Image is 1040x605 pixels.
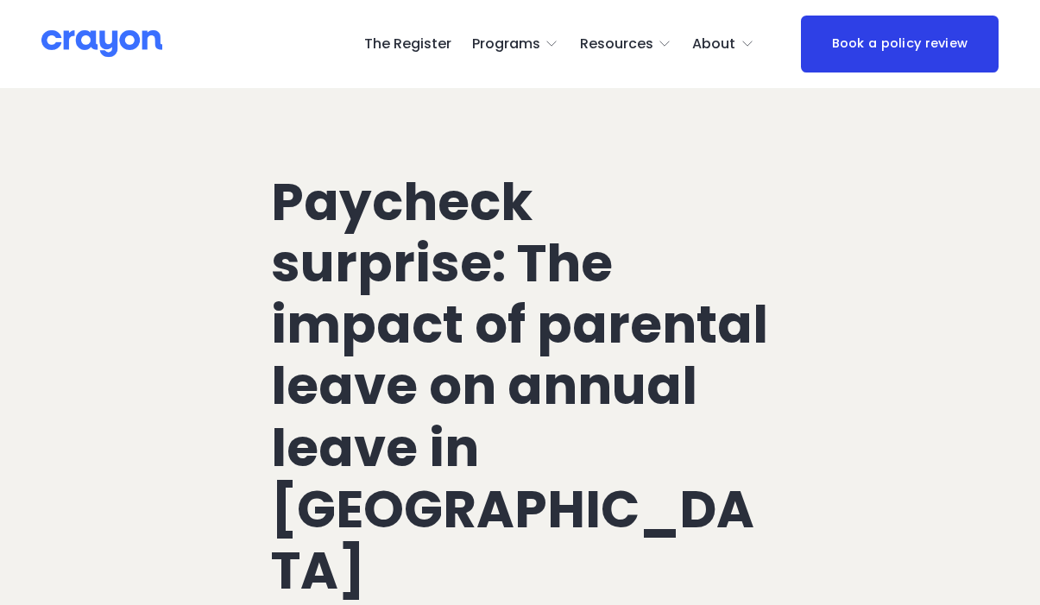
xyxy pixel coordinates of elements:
a: The Register [364,30,451,58]
a: folder dropdown [580,30,672,58]
h1: Paycheck surprise: The impact of parental leave on annual leave in [GEOGRAPHIC_DATA] [271,172,768,602]
a: folder dropdown [692,30,754,58]
span: Resources [580,32,653,57]
a: folder dropdown [472,30,559,58]
a: Book a policy review [801,16,999,72]
span: About [692,32,735,57]
span: Programs [472,32,540,57]
img: Crayon [41,28,162,59]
